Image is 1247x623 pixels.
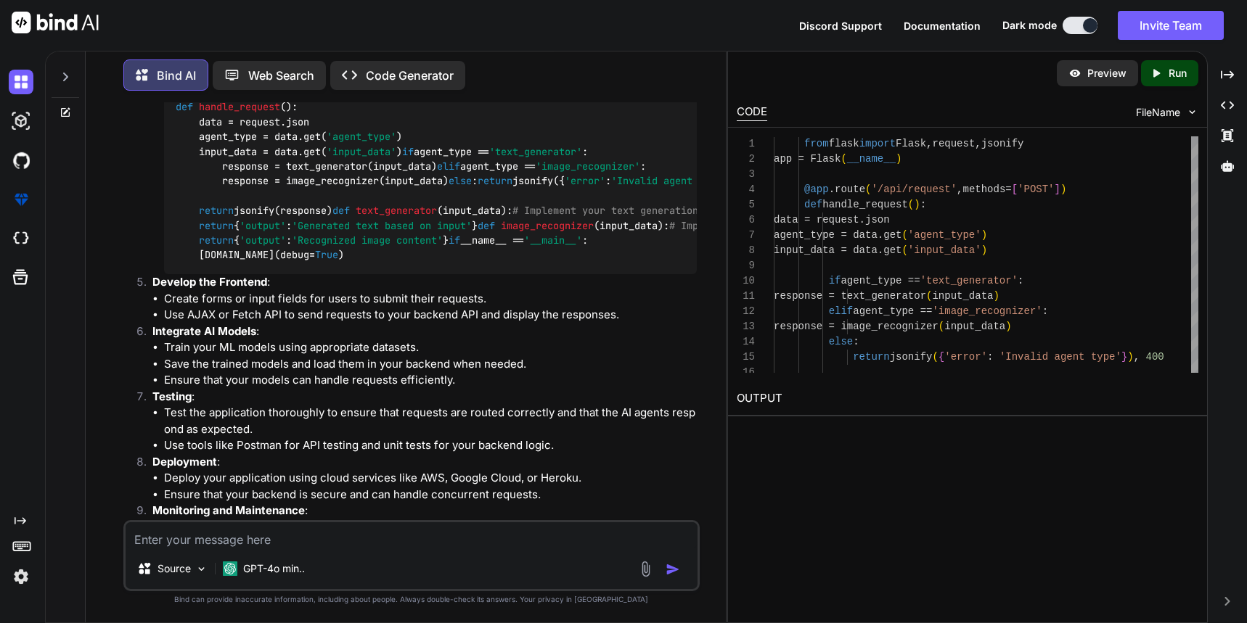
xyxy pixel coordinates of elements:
img: preview [1068,67,1082,80]
li: Set up logging and monitoring to track the performance of your application. [164,519,696,536]
code: flask Flask, request, jsonify app = Flask(__name__) (): data = request.json agent_type = data.get... [176,70,931,263]
p: : [152,454,696,471]
span: __name__ [847,153,896,165]
span: input_data = data.get [774,244,901,256]
strong: Monitoring and Maintenance [152,503,305,517]
span: 'input_data' [327,145,396,158]
div: 2 [737,152,755,167]
span: return [199,234,234,247]
img: darkAi-studio [9,109,33,133]
h2: OUTPUT [728,381,1207,416]
span: import [859,138,896,149]
span: text_generator [356,205,437,218]
img: attachment [637,561,654,577]
span: { [939,351,944,363]
li: Example of a simple Flask route: [164,18,696,275]
span: data = request.json [774,214,890,226]
span: return [478,175,512,188]
span: 'error' [565,175,605,188]
span: agent_type == [853,305,932,317]
p: : [152,503,696,519]
img: GPT-4o mini [223,561,237,576]
span: , [1134,351,1140,363]
span: if [829,275,841,286]
span: : [1018,275,1023,286]
span: request [933,138,976,149]
div: CODE [737,104,767,121]
span: ( [902,229,908,241]
div: 16 [737,365,755,380]
span: ) [1127,351,1133,363]
span: : [987,351,993,363]
div: 13 [737,319,755,334]
span: 'Invalid agent type' [999,351,1121,363]
span: 'text_generator' [920,275,1018,286]
li: Ensure that your models can handle requests efficiently. [164,372,696,389]
div: 12 [737,304,755,319]
p: Bind AI [157,67,196,84]
div: 5 [737,197,755,213]
span: ( [841,153,847,165]
span: if [449,234,460,247]
button: Invite Team [1118,11,1224,40]
span: 'Generated text based on input' [292,219,472,232]
span: return [853,351,889,363]
span: ( [939,321,944,332]
span: elif [437,160,460,173]
span: ) [981,244,987,256]
span: FileName [1136,105,1180,120]
span: handle_request [199,101,280,114]
span: def [478,219,495,232]
p: Web Search [248,67,314,84]
img: darkChat [9,70,33,94]
span: '/api/request' [872,183,957,195]
span: else [449,175,472,188]
p: : [152,389,696,405]
strong: Integrate AI Models [152,324,256,338]
span: jsonify [890,351,933,363]
span: jsonify [981,138,1024,149]
span: 'agent_type' [908,229,981,241]
span: 'image_recognizer' [933,305,1042,317]
span: ( [933,351,939,363]
p: Run [1169,66,1187,81]
span: ) [994,290,999,302]
div: 11 [737,289,755,304]
div: 1 [737,136,755,152]
p: Code Generator [366,67,454,84]
span: agent_type == [841,275,920,286]
span: return [199,219,234,232]
span: : [1042,305,1048,317]
span: Flask [896,138,926,149]
img: chevron down [1186,106,1198,118]
span: from [804,138,829,149]
p: : [152,274,696,291]
div: 6 [737,213,755,228]
img: githubDark [9,148,33,173]
span: [ [1012,183,1018,195]
p: Preview [1087,66,1127,81]
span: Discord Support [799,20,882,32]
span: ( [902,244,908,256]
span: 'output' [240,219,286,232]
div: 4 [737,182,755,197]
span: , [926,138,932,149]
span: 'text_generator' [489,145,582,158]
span: 'Invalid agent type' [611,175,727,188]
span: input_data [443,205,501,218]
span: ) [896,153,901,165]
span: 'agent_type' [327,131,396,144]
span: ( [908,199,914,210]
span: ) [1060,183,1066,195]
span: return [199,205,234,218]
span: .route [829,183,865,195]
span: @app [804,183,829,195]
span: if [402,145,414,158]
span: input_data [944,321,1005,332]
span: 'Recognized image content' [292,234,443,247]
div: 14 [737,334,755,350]
span: : [920,199,926,210]
div: 10 [737,273,755,289]
span: # Implement your text generation logic here [512,205,762,218]
span: ( [865,183,871,195]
